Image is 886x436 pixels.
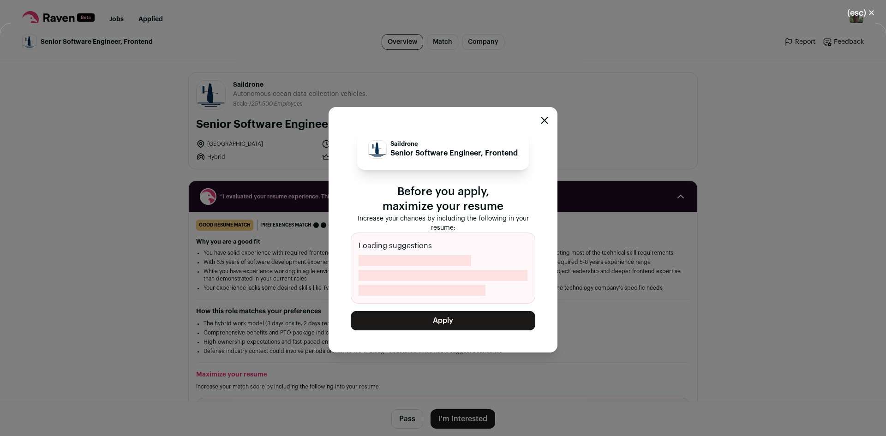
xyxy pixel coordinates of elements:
div: Loading suggestions [351,233,535,304]
button: Close modal [541,117,548,124]
p: Before you apply, maximize your resume [351,185,535,214]
p: Increase your chances by including the following in your resume: [351,214,535,233]
p: Senior Software Engineer, Frontend [390,148,518,159]
img: 4a7fd59c2d8efa5fd08ee78e00df42440f4b3474a1e6721dd3ed3e24fd9a16bc.jpg [369,141,386,158]
button: Close modal [836,3,886,23]
p: Saildrone [390,140,518,148]
button: Apply [351,311,535,330]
